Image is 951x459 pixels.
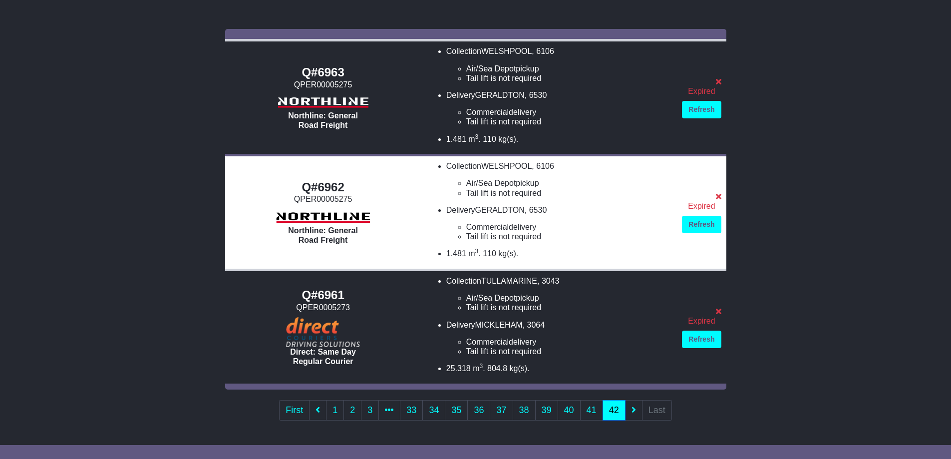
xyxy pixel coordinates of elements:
div: QPER0005273 [230,303,416,312]
div: QPER00005275 [230,194,416,204]
a: 2 [343,400,361,421]
span: Air/Sea Depot [466,179,516,187]
li: pickup [466,64,672,73]
li: Tail lift is not required [466,303,672,312]
li: delivery [466,222,672,232]
span: TULLAMARINE [481,277,537,285]
a: 38 [513,400,536,421]
span: Air/Sea Depot [466,64,516,73]
span: Commercial [466,223,509,231]
span: GERALDTON [475,91,525,99]
a: 35 [445,400,468,421]
span: 1.481 [446,249,466,258]
a: 39 [535,400,558,421]
div: QPER00005275 [230,80,416,89]
a: Refresh [682,216,721,233]
sup: 3 [479,363,483,370]
span: Commercial [466,108,509,116]
img: Northline: General Road Freight [273,209,373,226]
span: m . [468,135,480,143]
span: GERALDTON [475,206,525,214]
span: m . [473,364,485,373]
div: Q#6963 [230,65,416,80]
li: pickup [466,293,672,303]
span: Commercial [466,338,509,346]
a: 1 [326,400,344,421]
div: Expired [682,201,721,211]
img: Northline: General Road Freight [273,94,373,111]
li: delivery [466,337,672,347]
span: , 3043 [537,277,559,285]
span: Air/Sea Depot [466,294,516,302]
li: Collection [446,276,672,313]
span: Northline: General Road Freight [288,226,358,244]
a: 37 [490,400,513,421]
span: 110 [483,249,496,258]
li: Tail lift is not required [466,73,672,83]
span: kg(s). [498,249,518,258]
span: WELSHPOOL [481,162,532,170]
li: Collection [446,161,672,198]
span: kg(s). [498,135,518,143]
li: Delivery [446,205,672,242]
a: 33 [400,400,423,421]
a: Refresh [682,101,721,118]
a: 3 [361,400,379,421]
span: , 6106 [532,47,554,55]
div: Q#6962 [230,180,416,195]
span: , 6530 [525,206,547,214]
li: Tail lift is not required [466,188,672,198]
span: Direct: Same Day Regular Courier [290,348,356,366]
span: 1.481 [446,135,466,143]
sup: 3 [475,248,479,255]
sup: 3 [475,133,479,140]
li: Tail lift is not required [466,117,672,126]
li: Collection [446,46,672,83]
a: 40 [558,400,581,421]
a: Refresh [682,331,721,348]
span: MICKLEHAM [475,321,523,329]
a: First [279,400,310,421]
li: Delivery [446,320,672,357]
span: kg(s). [510,364,530,373]
span: , 6106 [532,162,554,170]
a: 36 [467,400,490,421]
span: Northline: General Road Freight [288,111,358,129]
a: 42 [603,400,626,421]
li: Tail lift is not required [466,347,672,356]
li: pickup [466,178,672,188]
div: Expired [682,86,721,96]
span: 804.8 [487,364,507,373]
li: delivery [466,107,672,117]
span: WELSHPOOL [481,47,532,55]
img: Direct: Same Day Regular Courier [286,317,360,347]
span: m . [468,249,480,258]
span: 25.318 [446,364,471,373]
li: Delivery [446,90,672,127]
span: 110 [483,135,496,143]
span: , 3064 [523,321,545,329]
a: 41 [580,400,603,421]
li: Tail lift is not required [466,232,672,241]
div: Q#6961 [230,288,416,303]
span: , 6530 [525,91,547,99]
div: Expired [682,316,721,326]
a: 34 [422,400,445,421]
